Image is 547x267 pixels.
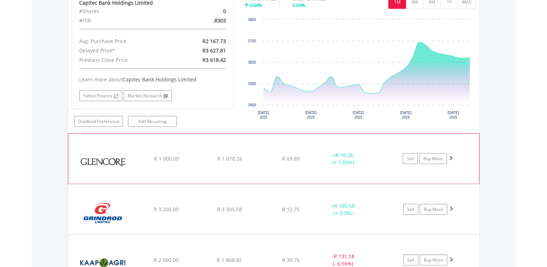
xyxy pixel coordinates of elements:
a: Market Research [124,90,172,101]
span: R2 167.73 [202,38,226,44]
text: [DATE] 2025 [352,111,364,119]
a: Add Recurring [128,116,177,127]
div: Chart. Highcharts interactive chart. [244,16,476,124]
div: Learn more about [79,76,226,83]
div: #Shares [74,7,179,16]
a: Buy More [420,204,447,215]
span: R 3 200.00 [154,206,179,213]
text: [DATE] 2025 [448,111,459,119]
span: R3 618.42 [202,56,226,63]
span: Capitec Bank Holdings Limited [123,76,196,83]
span: R 105.58 [334,202,355,209]
text: 3600 [248,60,256,64]
div: Delayed Price* [74,46,179,55]
a: Sell [403,153,418,164]
span: R 2 000.00 [154,257,179,263]
text: [DATE] 2025 [258,111,269,119]
div: 0 [179,7,231,16]
div: Avg. Purchase Price [74,37,179,46]
img: EQU.ZA.GND.png [72,194,134,233]
a: Yahoo Finance [79,90,122,101]
span: R 1 868.82 [217,257,242,263]
span: R 39.76 [282,257,300,263]
span: R 131.18 [334,253,354,260]
text: [DATE] 2025 [400,111,412,119]
span: R 10.26 [336,152,353,158]
span: R 1 010.26 [217,155,242,162]
div: + (+ 3.3%) [316,202,371,217]
a: Dividend Preference [74,116,123,127]
span: R3 627.81 [202,47,226,54]
a: Buy More [419,153,447,164]
text: 3800 [248,18,256,22]
div: .8303 [179,16,231,25]
div: Previous Close Price [74,55,179,65]
div: + (+ 1.03%) [316,152,370,166]
a: Sell [403,255,418,266]
div: #FSR [74,16,179,25]
text: 3500 [248,82,256,86]
span: 0.04% [292,2,305,8]
span: R 12.75 [282,206,300,213]
span: R 3 305.58 [217,206,242,213]
text: [DATE] 2025 [305,111,317,119]
text: 3400 [248,103,256,107]
span: 4.04% [249,2,262,8]
text: 3700 [248,39,256,43]
a: Sell [403,204,418,215]
span: R 1 000.00 [154,155,179,162]
a: Buy More [420,255,447,266]
img: EQU.ZA.GLN.png [72,143,134,182]
svg: Interactive chart [244,16,475,124]
span: R 69.89 [282,155,300,162]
